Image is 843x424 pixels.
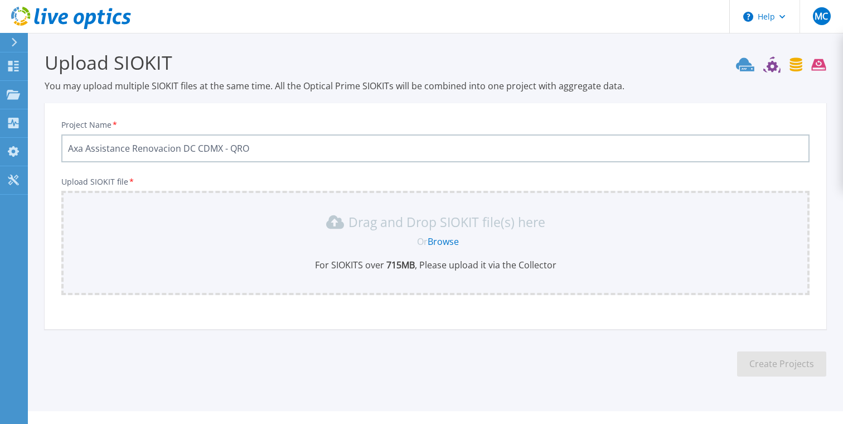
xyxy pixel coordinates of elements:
[68,213,803,271] div: Drag and Drop SIOKIT file(s) here OrBrowseFor SIOKITS over 715MB, Please upload it via the Collector
[61,121,118,129] label: Project Name
[348,216,545,228] p: Drag and Drop SIOKIT file(s) here
[815,12,828,21] span: MC
[61,134,810,162] input: Enter Project Name
[45,80,826,92] p: You may upload multiple SIOKIT files at the same time. All the Optical Prime SIOKITs will be comb...
[384,259,415,271] b: 715 MB
[428,235,459,248] a: Browse
[61,177,810,186] p: Upload SIOKIT file
[68,259,803,271] p: For SIOKITS over , Please upload it via the Collector
[45,50,826,75] h3: Upload SIOKIT
[417,235,428,248] span: Or
[737,351,826,377] button: Create Projects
